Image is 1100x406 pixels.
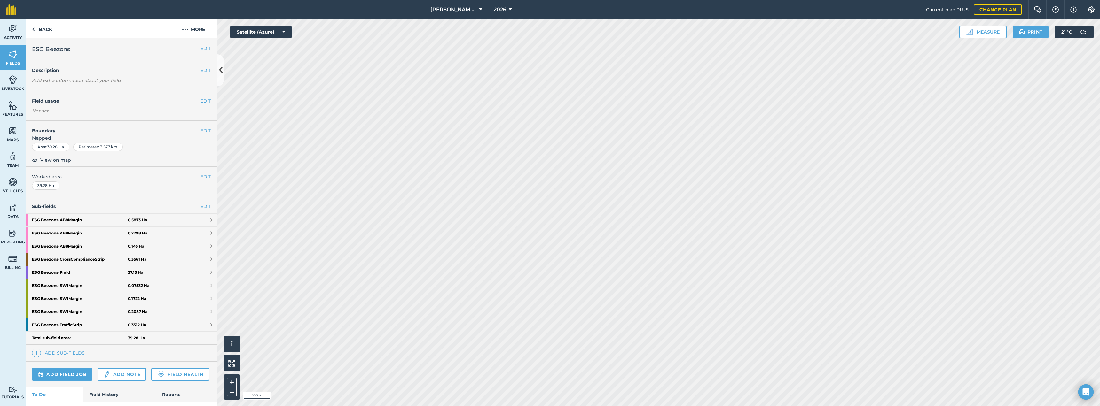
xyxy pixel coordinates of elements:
[128,335,145,341] strong: 39.28 Ha
[128,296,146,301] strong: 0.1722 Ha
[8,24,17,34] img: svg+xml;base64,PD94bWwgdmVyc2lvbj0iMS4wIiBlbmNvZGluZz0idXRmLTgiPz4KPCEtLSBHZW5lcmF0b3I6IEFkb2JlIE...
[6,4,16,15] img: fieldmargin Logo
[26,266,217,279] a: ESG Beezons-Field37.15 Ha
[98,368,146,381] a: Add note
[73,143,123,151] div: Perimeter : 3.577 km
[8,177,17,187] img: svg+xml;base64,PD94bWwgdmVyc2lvbj0iMS4wIiBlbmNvZGluZz0idXRmLTgiPz4KPCEtLSBHZW5lcmF0b3I6IEFkb2JlIE...
[494,6,506,13] span: 2026
[32,305,128,318] strong: ESG Beezons - SW1Margin
[128,244,144,249] strong: 0.145 Ha
[26,214,217,226] a: ESG Beezons-AB8Margin0.5873 Ha
[200,45,211,52] button: EDIT
[227,387,237,396] button: –
[227,378,237,387] button: +
[200,127,211,134] button: EDIT
[32,253,128,266] strong: ESG Beezons - CrossComplianceStrip
[230,26,292,38] button: Satellite (Azure)
[200,67,211,74] button: EDIT
[128,309,147,314] strong: 0.2087 Ha
[1013,26,1049,38] button: Print
[1034,6,1041,13] img: Two speech bubbles overlapping with the left bubble in the forefront
[156,387,217,402] a: Reports
[1078,384,1094,400] div: Open Intercom Messenger
[966,29,973,35] img: Ruler icon
[151,368,209,381] a: Field Health
[26,279,217,292] a: ESG Beezons-SW1Margin0.07532 Ha
[32,335,128,341] strong: Total sub-field area:
[1088,6,1095,13] img: A cog icon
[32,318,128,331] strong: ESG Beezons - TrafficStrip
[974,4,1022,15] a: Change plan
[1077,26,1090,38] img: svg+xml;base64,PD94bWwgdmVyc2lvbj0iMS4wIiBlbmNvZGluZz0idXRmLTgiPz4KPCEtLSBHZW5lcmF0b3I6IEFkb2JlIE...
[224,336,240,352] button: i
[1019,28,1025,36] img: svg+xml;base64,PHN2ZyB4bWxucz0iaHR0cDovL3d3dy53My5vcmcvMjAwMC9zdmciIHdpZHRoPSIxOSIgaGVpZ2h0PSIyNC...
[26,305,217,318] a: ESG Beezons-SW1Margin0.2087 Ha
[26,134,217,142] span: Mapped
[32,173,211,180] span: Worked area
[1070,6,1077,13] img: svg+xml;base64,PHN2ZyB4bWxucz0iaHR0cDovL3d3dy53My5vcmcvMjAwMC9zdmciIHdpZHRoPSIxNyIgaGVpZ2h0PSIxNy...
[128,257,146,262] strong: 0.3561 Ha
[231,340,233,348] span: i
[32,368,92,381] a: Add field job
[128,218,147,223] strong: 0.5873 Ha
[32,279,128,292] strong: ESG Beezons - SW1Margin
[1052,6,1059,13] img: A question mark icon
[32,349,87,357] a: Add sub-fields
[26,227,217,240] a: ESG Beezons-AB8Margin0.2298 Ha
[200,173,211,180] button: EDIT
[8,387,17,393] img: svg+xml;base64,PD94bWwgdmVyc2lvbj0iMS4wIiBlbmNvZGluZz0idXRmLTgiPz4KPCEtLSBHZW5lcmF0b3I6IEFkb2JlIE...
[8,152,17,161] img: svg+xml;base64,PD94bWwgdmVyc2lvbj0iMS4wIiBlbmNvZGluZz0idXRmLTgiPz4KPCEtLSBHZW5lcmF0b3I6IEFkb2JlIE...
[83,387,155,402] a: Field History
[926,6,969,13] span: Current plan : PLUS
[26,387,83,402] a: To-Do
[1055,26,1094,38] button: 21 °C
[430,6,476,13] span: [PERSON_NAME] Hayleys Partnership
[128,231,147,236] strong: 0.2298 Ha
[26,121,200,134] h4: Boundary
[32,67,211,74] h4: Description
[8,75,17,85] img: svg+xml;base64,PD94bWwgdmVyc2lvbj0iMS4wIiBlbmNvZGluZz0idXRmLTgiPz4KPCEtLSBHZW5lcmF0b3I6IEFkb2JlIE...
[32,214,128,226] strong: ESG Beezons - AB8Margin
[34,349,39,357] img: svg+xml;base64,PHN2ZyB4bWxucz0iaHR0cDovL3d3dy53My5vcmcvMjAwMC9zdmciIHdpZHRoPSIxNCIgaGVpZ2h0PSIyNC...
[128,270,143,275] strong: 37.15 Ha
[32,97,200,104] h4: Field usage
[128,283,149,288] strong: 0.07532 Ha
[32,156,38,164] img: svg+xml;base64,PHN2ZyB4bWxucz0iaHR0cDovL3d3dy53My5vcmcvMjAwMC9zdmciIHdpZHRoPSIxOCIgaGVpZ2h0PSIyNC...
[32,108,211,114] div: Not set
[169,19,217,38] button: More
[200,203,211,210] a: EDIT
[32,240,128,253] strong: ESG Beezons - AB8Margin
[959,26,1007,38] button: Measure
[26,203,217,210] h4: Sub-fields
[32,227,128,240] strong: ESG Beezons - AB8Margin
[8,254,17,264] img: svg+xml;base64,PD94bWwgdmVyc2lvbj0iMS4wIiBlbmNvZGluZz0idXRmLTgiPz4KPCEtLSBHZW5lcmF0b3I6IEFkb2JlIE...
[40,157,71,164] span: View on map
[26,240,217,253] a: ESG Beezons-AB8Margin0.145 Ha
[228,360,235,367] img: Four arrows, one pointing top left, one top right, one bottom right and the last bottom left
[8,126,17,136] img: svg+xml;base64,PHN2ZyB4bWxucz0iaHR0cDovL3d3dy53My5vcmcvMjAwMC9zdmciIHdpZHRoPSI1NiIgaGVpZ2h0PSI2MC...
[32,181,59,190] div: 39.28 Ha
[32,45,70,54] span: ESG Beezons
[38,371,44,378] img: svg+xml;base64,PD94bWwgdmVyc2lvbj0iMS4wIiBlbmNvZGluZz0idXRmLTgiPz4KPCEtLSBHZW5lcmF0b3I6IEFkb2JlIE...
[128,322,146,327] strong: 0.3512 Ha
[182,26,188,33] img: svg+xml;base64,PHN2ZyB4bWxucz0iaHR0cDovL3d3dy53My5vcmcvMjAwMC9zdmciIHdpZHRoPSIyMCIgaGVpZ2h0PSIyNC...
[26,253,217,266] a: ESG Beezons-CrossComplianceStrip0.3561 Ha
[32,78,121,83] em: Add extra information about your field
[32,26,35,33] img: svg+xml;base64,PHN2ZyB4bWxucz0iaHR0cDovL3d3dy53My5vcmcvMjAwMC9zdmciIHdpZHRoPSI5IiBoZWlnaHQ9IjI0Ii...
[8,228,17,238] img: svg+xml;base64,PD94bWwgdmVyc2lvbj0iMS4wIiBlbmNvZGluZz0idXRmLTgiPz4KPCEtLSBHZW5lcmF0b3I6IEFkb2JlIE...
[200,97,211,104] button: EDIT
[26,19,59,38] a: Back
[26,318,217,331] a: ESG Beezons-TrafficStrip0.3512 Ha
[1061,26,1072,38] span: 21 ° C
[103,371,110,378] img: svg+xml;base64,PD94bWwgdmVyc2lvbj0iMS4wIiBlbmNvZGluZz0idXRmLTgiPz4KPCEtLSBHZW5lcmF0b3I6IEFkb2JlIE...
[32,143,69,151] div: Area : 39.28 Ha
[32,156,71,164] button: View on map
[32,292,128,305] strong: ESG Beezons - SW1Margin
[8,101,17,110] img: svg+xml;base64,PHN2ZyB4bWxucz0iaHR0cDovL3d3dy53My5vcmcvMjAwMC9zdmciIHdpZHRoPSI1NiIgaGVpZ2h0PSI2MC...
[8,50,17,59] img: svg+xml;base64,PHN2ZyB4bWxucz0iaHR0cDovL3d3dy53My5vcmcvMjAwMC9zdmciIHdpZHRoPSI1NiIgaGVpZ2h0PSI2MC...
[8,203,17,212] img: svg+xml;base64,PD94bWwgdmVyc2lvbj0iMS4wIiBlbmNvZGluZz0idXRmLTgiPz4KPCEtLSBHZW5lcmF0b3I6IEFkb2JlIE...
[26,292,217,305] a: ESG Beezons-SW1Margin0.1722 Ha
[32,266,128,279] strong: ESG Beezons - Field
